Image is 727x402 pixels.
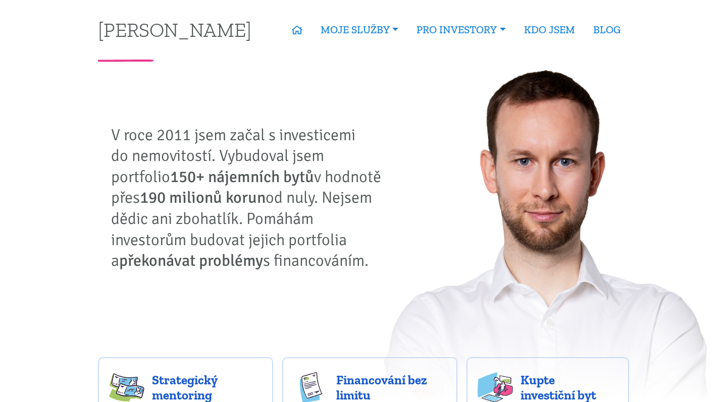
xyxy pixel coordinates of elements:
[515,18,584,41] a: KDO JSEM
[111,125,389,271] p: V roce 2011 jsem začal s investicemi do nemovitostí. Vybudoval jsem portfolio v hodnotě přes od n...
[170,167,314,187] strong: 150+ nájemních bytů
[98,20,251,39] a: [PERSON_NAME]
[311,18,407,41] a: MOJE SLUŽBY
[407,18,514,41] a: PRO INVESTORY
[584,18,630,41] a: BLOG
[119,251,263,270] strong: překonávat problémy
[140,188,266,207] strong: 190 milionů korun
